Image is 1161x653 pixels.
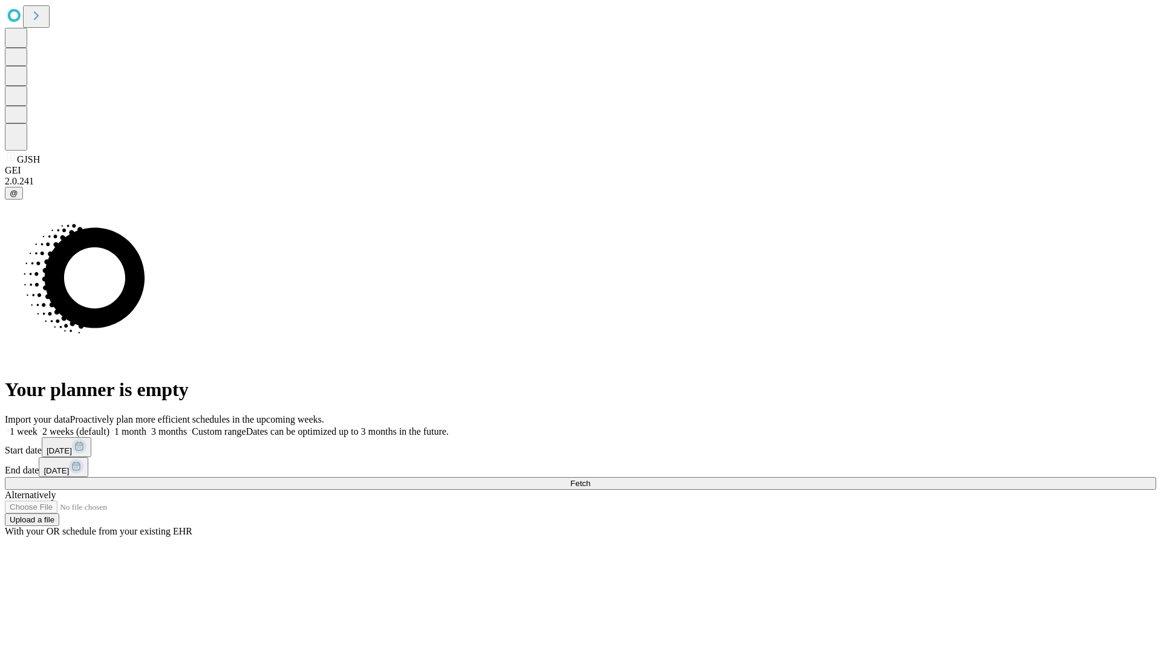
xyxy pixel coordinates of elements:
div: 2.0.241 [5,176,1156,187]
h1: Your planner is empty [5,378,1156,401]
button: Fetch [5,477,1156,490]
div: Start date [5,437,1156,457]
span: Alternatively [5,490,56,500]
span: [DATE] [47,446,72,455]
div: End date [5,457,1156,477]
button: Upload a file [5,513,59,526]
button: [DATE] [39,457,88,477]
span: 1 week [10,426,37,437]
span: [DATE] [44,466,69,475]
span: @ [10,189,18,198]
span: Fetch [570,479,590,488]
span: Import your data [5,414,70,424]
div: GEI [5,165,1156,176]
span: 3 months [151,426,187,437]
span: 1 month [114,426,146,437]
span: Proactively plan more efficient schedules in the upcoming weeks. [70,414,324,424]
button: @ [5,187,23,200]
span: 2 weeks (default) [42,426,109,437]
span: GJSH [17,154,40,164]
button: [DATE] [42,437,91,457]
span: With your OR schedule from your existing EHR [5,526,192,536]
span: Dates can be optimized up to 3 months in the future. [246,426,449,437]
span: Custom range [192,426,246,437]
